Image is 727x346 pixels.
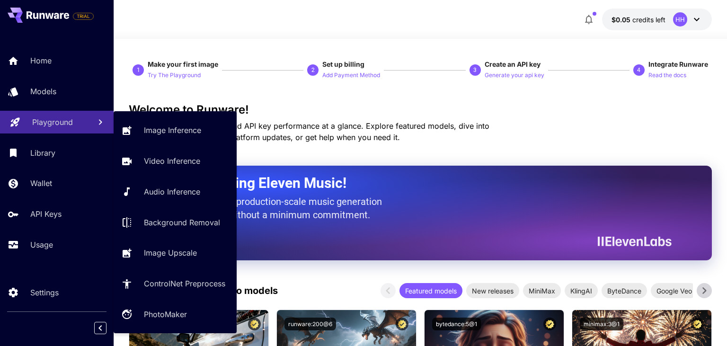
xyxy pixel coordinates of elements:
button: runware:200@6 [284,318,336,330]
span: MiniMax [523,286,561,296]
span: Integrate Runware [648,60,708,68]
p: Playground [32,116,73,128]
div: $0.05 [612,15,665,25]
p: Settings [30,287,59,298]
span: Check out your usage stats and API key performance at a glance. Explore featured models, dive int... [129,121,489,142]
p: Read the docs [648,71,686,80]
p: PhotoMaker [144,309,187,320]
p: 1 [137,66,140,74]
span: $0.05 [612,16,632,24]
button: Certified Model – Vetted for best performance and includes a commercial license. [543,318,556,330]
button: minimax:3@1 [580,318,623,330]
p: 2 [311,66,315,74]
p: Usage [30,239,53,250]
iframe: Chat Widget [680,301,727,346]
span: Google Veo [651,286,698,296]
p: 3 [473,66,477,74]
button: Certified Model – Vetted for best performance and includes a commercial license. [396,318,408,330]
h2: Now Supporting Eleven Music! [152,174,664,192]
span: Featured models [399,286,462,296]
button: bytedance:5@1 [432,318,481,330]
span: New releases [466,286,519,296]
span: Create an API key [485,60,541,68]
button: $0.05 [602,9,712,30]
p: Image Inference [144,124,201,136]
span: Make your first image [148,60,218,68]
a: Background Removal [114,211,237,234]
p: 4 [637,66,640,74]
span: ByteDance [602,286,647,296]
p: Models [30,86,56,97]
span: credits left [632,16,665,24]
a: PhotoMaker [114,303,237,326]
p: Home [30,55,52,66]
p: Audio Inference [144,186,200,197]
div: Collapse sidebar [101,319,114,337]
span: KlingAI [565,286,598,296]
a: ControlNet Preprocess [114,272,237,295]
p: Background Removal [144,217,220,228]
p: Wallet [30,177,52,189]
p: Library [30,147,55,159]
p: The only way to get production-scale music generation from Eleven Labs without a minimum commitment. [152,195,389,222]
button: Certified Model – Vetted for best performance and includes a commercial license. [248,318,261,330]
a: Image Inference [114,119,237,142]
p: ControlNet Preprocess [144,278,225,289]
span: Add your payment card to enable full platform functionality. [73,10,94,22]
p: Generate your api key [485,71,544,80]
span: Set up billing [322,60,364,68]
div: HH [673,12,687,27]
button: Collapse sidebar [94,322,106,334]
p: Image Upscale [144,247,197,258]
h3: Welcome to Runware! [129,103,711,116]
a: Image Upscale [114,241,237,265]
a: Audio Inference [114,180,237,204]
a: Video Inference [114,150,237,173]
span: TRIAL [73,13,93,20]
p: API Keys [30,208,62,220]
p: Add Payment Method [322,71,380,80]
p: Video Inference [144,155,200,167]
p: Try The Playground [148,71,201,80]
